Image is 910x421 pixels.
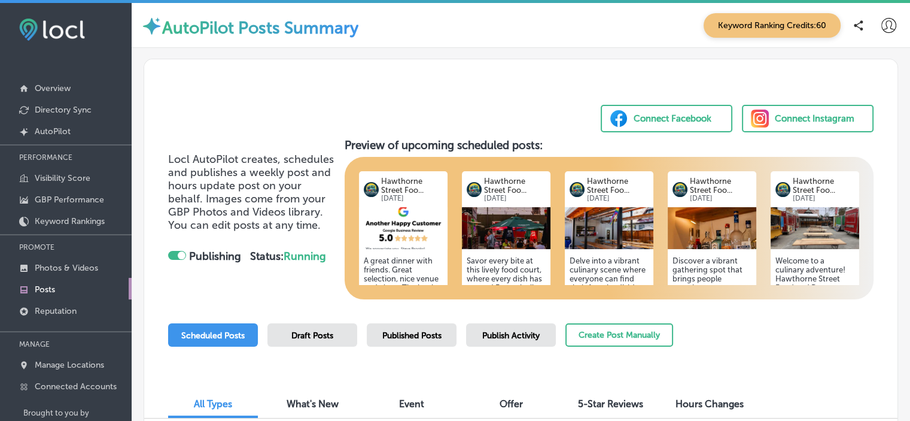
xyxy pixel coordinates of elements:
[587,177,649,195] p: Hawthorne Street Foo...
[668,207,756,249] img: 175636999326a49185-51ea-4401-a539-c4203f27c079_2025-08-27.jpg
[181,331,245,341] span: Scheduled Posts
[250,250,326,263] strong: Status:
[793,195,854,202] p: [DATE]
[467,182,482,197] img: logo
[194,398,232,410] span: All Types
[35,195,104,205] p: GBP Performance
[287,398,339,410] span: What's New
[19,19,85,41] img: fda3e92497d09a02dc62c9cd864e3231.png
[168,153,334,219] span: Locl AutoPilot creates, schedules and publishes a weekly post and hours update post on your behal...
[35,173,90,183] p: Visibility Score
[482,331,540,341] span: Publish Activity
[345,138,874,152] h3: Preview of upcoming scheduled posts:
[672,182,687,197] img: logo
[484,195,546,202] p: [DATE]
[690,195,751,202] p: [DATE]
[364,256,443,337] h5: A great dinner with friends. Great selection, nice venue and clean. The bar is a huge plus. Will ...
[704,13,841,38] span: Keyword Ranking Credits: 60
[23,408,132,417] p: Brought to you by
[35,381,117,392] p: Connected Accounts
[35,126,71,137] p: AutoPilot
[189,250,241,263] strong: Publishing
[601,105,732,132] button: Connect Facebook
[35,105,92,115] p: Directory Sync
[467,256,546,391] h5: Savor every bite at this lively food court, where every dish has a story! From sizzling shawarmas...
[35,216,105,226] p: Keyword Rankings
[587,195,649,202] p: [DATE]
[775,256,854,391] h5: Welcome to a culinary adventure! Hawthorne Street Food and Bar showcases local flavors with fresh...
[35,83,71,93] p: Overview
[462,207,550,249] img: 17567161604b7bad0f-1260-4f34-845d-c7d242d0729f_2025-08-31.jpg
[672,256,751,391] h5: Discover a vibrant gathering spot that brings people together over exceptional eats and drinks. W...
[399,398,424,410] span: Event
[634,110,711,128] div: Connect Facebook
[793,177,854,195] p: Hawthorne Street Foo...
[565,323,673,347] button: Create Post Manually
[168,219,321,232] span: You can edit posts at any time.
[35,306,77,316] p: Reputation
[578,398,643,410] span: 5-Star Reviews
[35,263,98,273] p: Photos & Videos
[500,398,523,410] span: Offer
[359,207,448,249] img: f45aa21d-7b17-4d73-b46c-f9f6ca5bc497.png
[381,195,443,202] p: [DATE]
[291,331,333,341] span: Draft Posts
[484,177,546,195] p: Hawthorne Street Foo...
[565,207,653,249] img: 1756370014d8255c68-34b8-457c-b1d4-21b34264b0ef_2025-08-27.jpg
[381,177,443,195] p: Hawthorne Street Foo...
[284,250,326,263] span: Running
[771,207,859,249] img: 17484875300859fd7a-e371-4521-a0ca-cbaa3d9b36a5_2025-05-01.jpg
[775,110,854,128] div: Connect Instagram
[570,182,585,197] img: logo
[162,18,358,38] label: AutoPilot Posts Summary
[364,182,379,197] img: logo
[675,398,744,410] span: Hours Changes
[570,256,649,391] h5: Delve into a vibrant culinary scene where everyone can find their favorite dish! From inventive v...
[690,177,751,195] p: Hawthorne Street Foo...
[35,360,104,370] p: Manage Locations
[141,16,162,37] img: autopilot-icon
[382,331,442,341] span: Published Posts
[742,105,874,132] button: Connect Instagram
[775,182,790,197] img: logo
[35,284,55,295] p: Posts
